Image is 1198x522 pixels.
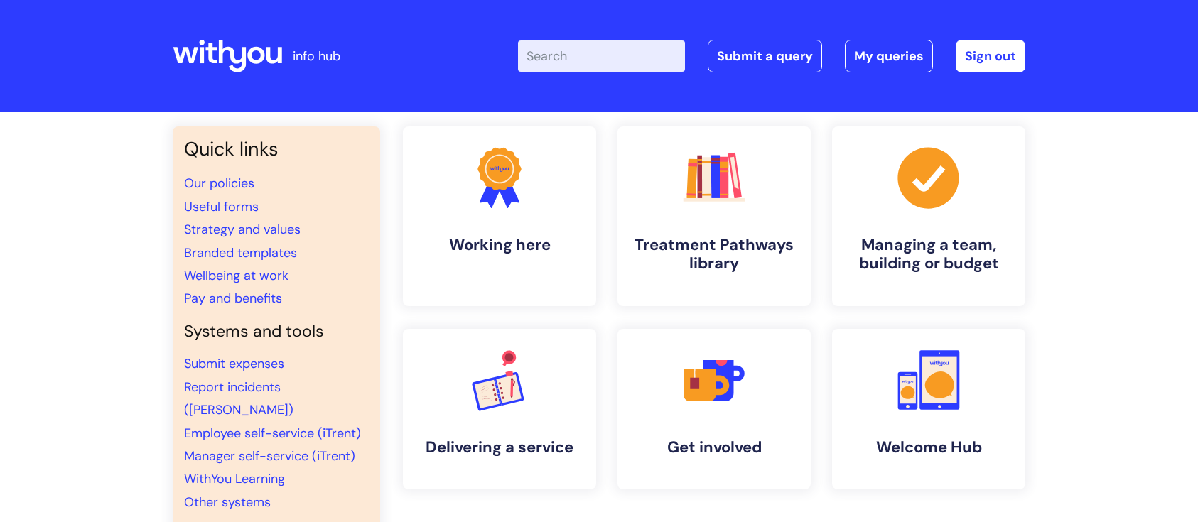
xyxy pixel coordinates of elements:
div: | - [518,40,1025,72]
a: Branded templates [184,244,297,261]
a: Pay and benefits [184,290,282,307]
a: WithYou Learning [184,470,285,487]
input: Search [518,40,685,72]
h4: Welcome Hub [843,438,1014,457]
a: Submit a query [708,40,822,72]
a: Delivering a service [403,329,596,489]
a: Wellbeing at work [184,267,288,284]
h4: Delivering a service [414,438,585,457]
p: info hub [293,45,340,67]
a: Managing a team, building or budget [832,126,1025,306]
a: Submit expenses [184,355,284,372]
h4: Working here [414,236,585,254]
a: Report incidents ([PERSON_NAME]) [184,379,293,418]
a: Employee self-service (iTrent) [184,425,361,442]
h4: Systems and tools [184,322,369,342]
a: Welcome Hub [832,329,1025,489]
h4: Get involved [629,438,799,457]
h4: Treatment Pathways library [629,236,799,273]
h3: Quick links [184,138,369,161]
a: Manager self-service (iTrent) [184,447,355,464]
a: Sign out [956,40,1025,72]
a: Get involved [617,329,811,489]
h4: Managing a team, building or budget [843,236,1014,273]
a: Working here [403,126,596,306]
a: Other systems [184,494,271,511]
a: Treatment Pathways library [617,126,811,306]
a: Strategy and values [184,221,301,238]
a: My queries [845,40,933,72]
a: Useful forms [184,198,259,215]
a: Our policies [184,175,254,192]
